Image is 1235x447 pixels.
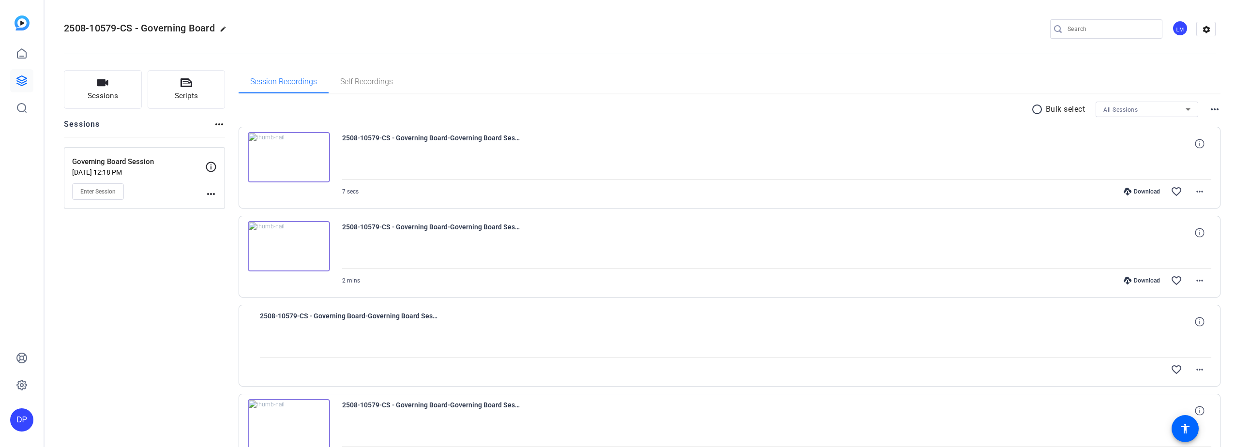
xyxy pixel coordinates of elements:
[1031,104,1046,115] mat-icon: radio_button_unchecked
[64,119,100,137] h2: Sessions
[1172,20,1188,36] div: LM
[1171,275,1182,286] mat-icon: favorite_border
[220,26,231,37] mat-icon: edit
[1172,20,1189,37] ngx-avatar: Lalo Moreno
[148,70,226,109] button: Scripts
[72,168,205,176] p: [DATE] 12:18 PM
[1209,104,1220,115] mat-icon: more_horiz
[213,119,225,130] mat-icon: more_horiz
[342,132,521,155] span: 2508-10579-CS - Governing Board-Governing Board Session-[PERSON_NAME]-2025-08-15-10-49-31-480-0
[342,188,359,195] span: 7 secs
[248,221,330,271] img: thumb-nail
[88,90,118,102] span: Sessions
[340,78,393,86] span: Self Recordings
[1171,364,1182,375] mat-icon: favorite_border
[342,221,521,244] span: 2508-10579-CS - Governing Board-Governing Board Session-[PERSON_NAME]-2025-08-15-10-41-57-808-5
[1046,104,1085,115] p: Bulk select
[248,132,330,182] img: thumb-nail
[1119,277,1165,284] div: Download
[1194,364,1205,375] mat-icon: more_horiz
[175,90,198,102] span: Scripts
[1194,186,1205,197] mat-icon: more_horiz
[80,188,116,195] span: Enter Session
[1194,275,1205,286] mat-icon: more_horiz
[1103,106,1138,113] span: All Sessions
[64,22,215,34] span: 2508-10579-CS - Governing Board
[1068,23,1155,35] input: Search
[260,310,439,333] span: 2508-10579-CS - Governing Board-Governing Board Session-[PERSON_NAME]-2025-08-15-10-41-57-808-1
[250,78,317,86] span: Session Recordings
[342,277,360,284] span: 2 mins
[64,70,142,109] button: Sessions
[342,399,521,422] span: 2508-10579-CS - Governing Board-Governing Board Session-[PERSON_NAME]-2025-08-15-10-41-57-808-0
[205,188,217,200] mat-icon: more_horiz
[1179,423,1191,434] mat-icon: accessibility
[10,408,33,432] div: DP
[72,183,124,200] button: Enter Session
[15,15,30,30] img: blue-gradient.svg
[1197,22,1216,37] mat-icon: settings
[72,156,205,167] p: Governing Board Session
[1171,186,1182,197] mat-icon: favorite_border
[1119,188,1165,195] div: Download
